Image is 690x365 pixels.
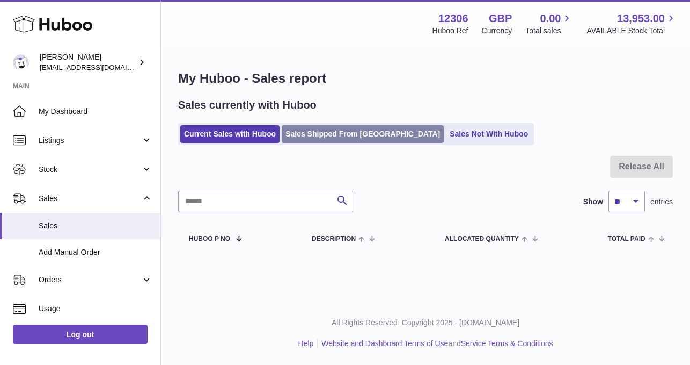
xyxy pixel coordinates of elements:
[318,339,553,349] li: and
[321,339,448,348] a: Website and Dashboard Terms of Use
[39,164,141,175] span: Stock
[489,11,512,26] strong: GBP
[178,70,673,87] h1: My Huboo - Sales report
[540,11,561,26] span: 0.00
[312,235,356,242] span: Description
[39,304,152,314] span: Usage
[586,11,677,36] a: 13,953.00 AVAILABLE Stock Total
[298,339,314,348] a: Help
[650,197,673,207] span: entries
[170,318,681,328] p: All Rights Reserved. Copyright 2025 - [DOMAIN_NAME]
[39,135,141,146] span: Listings
[40,63,158,71] span: [EMAIL_ADDRESS][DOMAIN_NAME]
[445,235,519,242] span: ALLOCATED Quantity
[525,26,573,36] span: Total sales
[178,98,317,112] h2: Sales currently with Huboo
[586,26,677,36] span: AVAILABLE Stock Total
[39,247,152,257] span: Add Manual Order
[39,194,141,204] span: Sales
[282,125,444,143] a: Sales Shipped From [GEOGRAPHIC_DATA]
[482,26,512,36] div: Currency
[39,106,152,117] span: My Dashboard
[608,235,645,242] span: Total paid
[13,325,148,344] a: Log out
[438,11,468,26] strong: 12306
[617,11,665,26] span: 13,953.00
[13,54,29,70] img: hello@otect.co
[189,235,230,242] span: Huboo P no
[583,197,603,207] label: Show
[39,221,152,231] span: Sales
[446,125,532,143] a: Sales Not With Huboo
[180,125,280,143] a: Current Sales with Huboo
[461,339,553,348] a: Service Terms & Conditions
[432,26,468,36] div: Huboo Ref
[40,52,136,73] div: [PERSON_NAME]
[525,11,573,36] a: 0.00 Total sales
[39,275,141,285] span: Orders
